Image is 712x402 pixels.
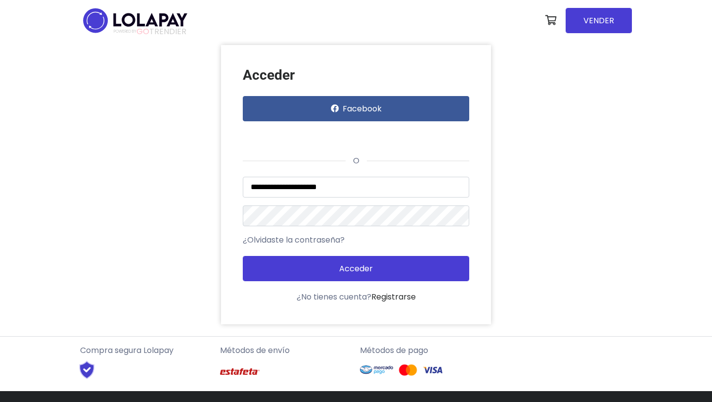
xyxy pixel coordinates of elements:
[243,256,470,281] button: Acceder
[243,234,345,246] a: ¿Olvidaste la contraseña?
[566,8,632,33] a: VENDER
[243,67,470,84] h3: Acceder
[114,27,186,36] span: TRENDIER
[371,291,416,302] a: Registrarse
[136,26,149,37] span: GO
[80,5,190,36] img: logo
[346,155,367,166] span: o
[70,360,103,379] img: Shield Logo
[80,345,212,356] p: Compra segura Lolapay
[360,345,492,356] p: Métodos de pago
[423,364,443,376] img: Visa Logo
[398,364,418,376] img: Mastercard Logo
[238,124,358,146] iframe: Botón Iniciar sesión con Google
[114,29,136,34] span: POWERED BY
[220,345,352,356] p: Métodos de envío
[243,291,470,303] div: ¿No tienes cuenta?
[243,96,470,121] button: Facebook
[220,360,260,383] img: Estafeta Logo
[360,360,393,379] img: Mercado Pago Logo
